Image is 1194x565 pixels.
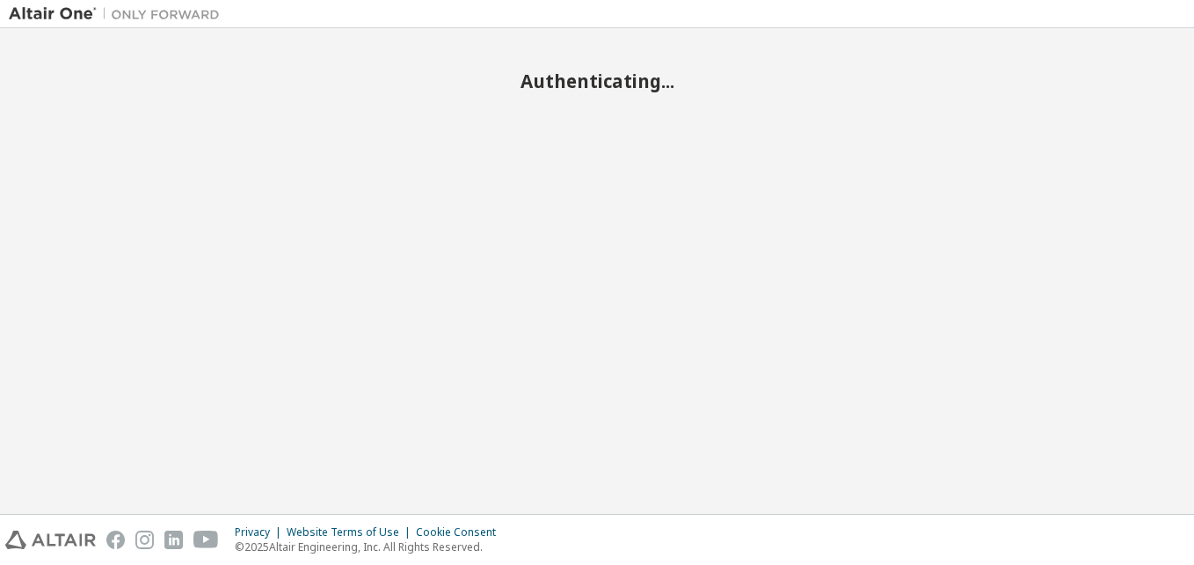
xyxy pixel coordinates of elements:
h2: Authenticating... [9,70,1185,92]
div: Privacy [235,525,287,539]
img: facebook.svg [106,531,125,549]
div: Cookie Consent [416,525,506,539]
img: instagram.svg [135,531,154,549]
img: Altair One [9,5,229,23]
p: © 2025 Altair Engineering, Inc. All Rights Reserved. [235,539,506,554]
img: altair_logo.svg [5,531,96,549]
img: linkedin.svg [164,531,183,549]
div: Website Terms of Use [287,525,416,539]
img: youtube.svg [193,531,219,549]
